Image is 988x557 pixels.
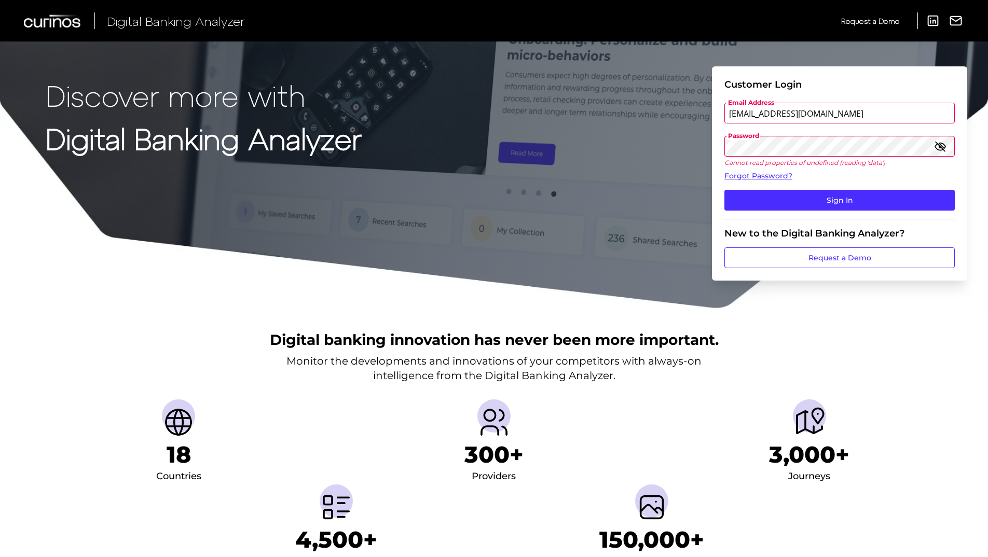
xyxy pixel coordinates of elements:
[167,441,191,468] h1: 18
[793,406,826,439] img: Journeys
[724,247,955,268] a: Request a Demo
[769,441,849,468] h1: 3,000+
[320,491,353,524] img: Metrics
[107,13,245,29] span: Digital Banking Analyzer
[841,17,899,25] span: Request a Demo
[156,468,201,485] div: Countries
[727,99,775,107] span: Email Address
[727,132,760,140] span: Password
[46,79,362,112] p: Discover more with
[295,526,377,553] h1: 4,500+
[599,526,704,553] h1: 150,000+
[724,228,955,239] div: New to the Digital Banking Analyzer?
[841,12,899,30] a: Request a Demo
[472,468,516,485] div: Providers
[477,406,511,439] img: Providers
[724,79,955,90] div: Customer Login
[788,468,830,485] div: Journeys
[724,159,955,166] p: Cannot read properties of undefined (reading 'data')
[635,491,668,524] img: Screenshots
[162,406,195,439] img: Countries
[724,171,955,182] a: Forgot Password?
[724,190,955,211] button: Sign In
[46,121,362,156] strong: Digital Banking Analyzer
[464,441,524,468] h1: 300+
[286,354,702,383] p: Monitor the developments and innovations of your competitors with always-on intelligence from the...
[24,15,82,27] img: Curinos
[270,330,719,350] h2: Digital banking innovation has never been more important.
